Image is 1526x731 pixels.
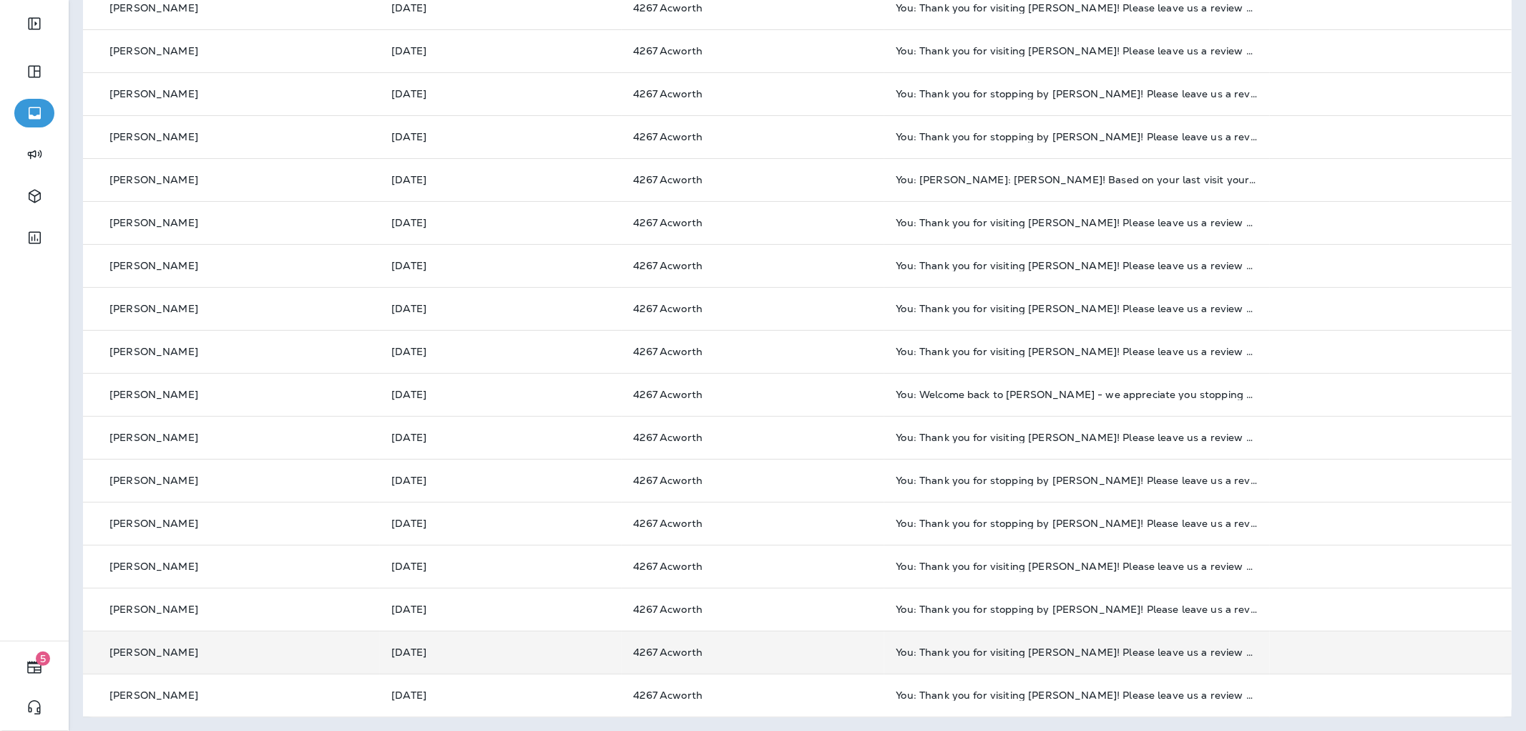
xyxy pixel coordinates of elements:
[109,260,198,271] p: [PERSON_NAME]
[633,388,703,401] span: 4267 Acworth
[109,303,198,314] p: [PERSON_NAME]
[391,432,610,443] p: Aug 20, 2025 03:17 PM
[109,2,198,14] p: [PERSON_NAME]
[896,604,1258,615] div: You: Thank you for stopping by Jiffy Lube! Please leave us a review on Google https://g.page/r/CR...
[391,131,610,142] p: Aug 21, 2025 11:21 AM
[896,131,1258,142] div: You: Thank you for stopping by Jiffy Lube! Please leave us a review on Google https://g.page/r/CR...
[391,689,610,701] p: Aug 20, 2025 09:02 AM
[391,174,610,185] p: Aug 21, 2025 10:07 AM
[896,346,1258,357] div: You: Thank you for visiting Jiffy Lube! Please leave us a review on Google https://g.page/r/CR4zL...
[109,475,198,486] p: [PERSON_NAME]
[391,260,610,271] p: Aug 21, 2025 09:01 AM
[391,346,610,357] p: Aug 20, 2025 04:17 PM
[109,518,198,529] p: [PERSON_NAME]
[391,647,610,658] p: Aug 20, 2025 09:02 AM
[896,647,1258,658] div: You: Thank you for visiting Jiffy Lube! Please leave us a review on Google https://g.page/r/CR4zL...
[391,604,610,615] p: Aug 20, 2025 11:21 AM
[896,689,1258,701] div: You: Thank you for visiting Jiffy Lube! Please leave us a review on Google https://g.page/r/CR4zL...
[109,174,198,185] p: [PERSON_NAME]
[633,302,703,315] span: 4267 Acworth
[896,561,1258,572] div: You: Thank you for visiting Jiffy Lube! Please leave us a review on Google https://g.page/r/CR4zL...
[109,389,198,400] p: [PERSON_NAME]
[109,131,198,142] p: [PERSON_NAME]
[109,88,198,100] p: [PERSON_NAME]
[633,689,703,702] span: 4267 Acworth
[633,1,703,14] span: 4267 Acworth
[391,303,610,314] p: Aug 20, 2025 05:17 PM
[633,517,703,530] span: 4267 Acworth
[896,432,1258,443] div: You: Thank you for visiting Jiffy Lube! Please leave us a review on Google https://g.page/r/CR4zL...
[896,2,1258,14] div: You: Thank you for visiting Jiffy Lube! Please leave us a review on Google https://g.page/r/CR4zL...
[896,303,1258,314] div: You: Thank you for visiting Jiffy Lube! Please leave us a review on Google https://g.page/r/CR4zL...
[109,432,198,443] p: [PERSON_NAME]
[633,603,703,616] span: 4267 Acworth
[391,475,610,486] p: Aug 20, 2025 12:18 PM
[896,217,1258,228] div: You: Thank you for visiting Jiffy Lube! Please leave us a review on Google https://g.page/r/CR4zL...
[391,561,610,572] p: Aug 20, 2025 12:17 PM
[14,9,54,38] button: Expand Sidebar
[109,561,198,572] p: [PERSON_NAME]
[391,217,610,228] p: Aug 21, 2025 09:01 AM
[391,518,610,529] p: Aug 20, 2025 12:18 PM
[633,216,703,229] span: 4267 Acworth
[391,88,610,100] p: Aug 21, 2025 12:18 PM
[109,346,198,357] p: [PERSON_NAME]
[109,604,198,615] p: [PERSON_NAME]
[391,2,610,14] p: Aug 21, 2025 01:17 PM
[633,173,703,186] span: 4267 Acworth
[109,689,198,701] p: [PERSON_NAME]
[14,653,54,682] button: 5
[633,130,703,143] span: 4267 Acworth
[896,475,1258,486] div: You: Thank you for stopping by Jiffy Lube! Please leave us a review on Google https://g.page/r/CR...
[896,260,1258,271] div: You: Thank you for visiting Jiffy Lube! Please leave us a review on Google https://g.page/r/CR4zL...
[109,647,198,658] p: [PERSON_NAME]
[36,652,50,666] span: 5
[633,646,703,659] span: 4267 Acworth
[633,87,703,100] span: 4267 Acworth
[109,45,198,57] p: [PERSON_NAME]
[896,45,1258,57] div: You: Thank you for visiting Jiffy Lube! Please leave us a review on Google https://g.page/r/CR4zL...
[896,174,1258,185] div: You: Jiffy Lube: Amy! Based on your last visit your Ford Ranger is due for an oil change. SAVE $1...
[633,431,703,444] span: 4267 Acworth
[109,217,198,228] p: [PERSON_NAME]
[633,259,703,272] span: 4267 Acworth
[896,518,1258,529] div: You: Thank you for stopping by Jiffy Lube! Please leave us a review on Google https://g.page/r/CR...
[633,474,703,487] span: 4267 Acworth
[391,389,610,400] p: Aug 20, 2025 03:17 PM
[896,389,1258,400] div: You: Welcome back to Jiffy Lube - we appreciate you stopping by again! Please leave us a review o...
[633,345,703,358] span: 4267 Acworth
[633,560,703,573] span: 4267 Acworth
[391,45,610,57] p: Aug 21, 2025 12:18 PM
[633,44,703,57] span: 4267 Acworth
[896,88,1258,100] div: You: Thank you for stopping by Jiffy Lube! Please leave us a review on Google https://g.page/r/CR...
